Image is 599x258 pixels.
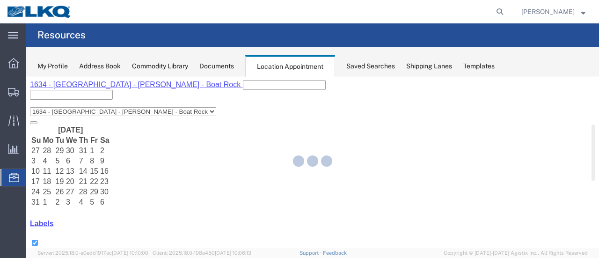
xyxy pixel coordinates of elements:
[39,80,51,89] td: 6
[132,61,188,71] div: Commodity Library
[4,143,28,151] a: Labels
[444,249,588,257] span: Copyright © [DATE]-[DATE] Agistix Inc., All Rights Reserved
[5,80,15,89] td: 3
[199,61,234,71] div: Documents
[37,250,148,256] span: Server: 2025.18.0-a0edd1917ac
[323,250,347,256] a: Feedback
[346,61,395,71] div: Saved Searches
[5,101,15,110] td: 17
[245,55,335,77] div: Location Appointment
[73,70,84,79] td: 2
[73,121,84,131] td: 6
[52,59,63,69] th: Th
[63,121,73,131] td: 5
[406,61,452,71] div: Shipping Lanes
[463,61,495,71] div: Templates
[39,90,51,100] td: 13
[73,101,84,110] td: 23
[39,111,51,120] td: 27
[73,80,84,89] td: 9
[5,111,15,120] td: 24
[63,59,73,69] th: Fr
[73,111,84,120] td: 30
[5,90,15,100] td: 10
[4,4,214,12] span: 1634 - [GEOGRAPHIC_DATA] - [PERSON_NAME] - Boat Rock
[521,7,575,17] span: Sopha Sam
[37,23,86,47] h4: Resources
[52,80,63,89] td: 7
[5,70,15,79] td: 27
[4,4,217,12] a: 1634 - [GEOGRAPHIC_DATA] - [PERSON_NAME] - Boat Rock
[52,90,63,100] td: 14
[73,59,84,69] th: Sa
[215,250,251,256] span: [DATE] 10:06:13
[16,101,28,110] td: 18
[521,6,586,17] button: [PERSON_NAME]
[16,80,28,89] td: 4
[39,59,51,69] th: We
[37,61,68,71] div: My Profile
[7,5,72,19] img: logo
[5,121,15,131] td: 31
[29,111,38,120] td: 26
[29,59,38,69] th: Tu
[16,49,73,59] th: [DATE]
[112,250,148,256] span: [DATE] 10:10:00
[39,101,51,110] td: 20
[79,61,121,71] div: Address Book
[52,121,63,131] td: 4
[16,111,28,120] td: 25
[29,101,38,110] td: 19
[52,111,63,120] td: 28
[63,111,73,120] td: 29
[29,80,38,89] td: 5
[73,90,84,100] td: 16
[29,90,38,100] td: 12
[16,90,28,100] td: 11
[5,59,15,69] th: Su
[63,101,73,110] td: 22
[16,121,28,131] td: 1
[63,80,73,89] td: 8
[52,70,63,79] td: 31
[52,101,63,110] td: 21
[29,70,38,79] td: 29
[63,70,73,79] td: 1
[16,59,28,69] th: Mo
[29,121,38,131] td: 2
[153,250,251,256] span: Client: 2025.18.0-198a450
[299,250,323,256] a: Support
[39,121,51,131] td: 3
[16,70,28,79] td: 28
[63,90,73,100] td: 15
[39,70,51,79] td: 30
